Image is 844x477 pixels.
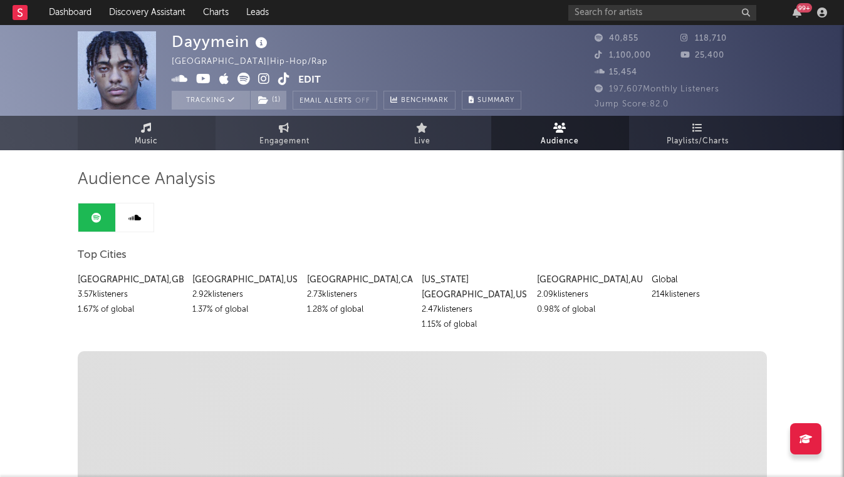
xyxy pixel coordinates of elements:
[192,302,298,317] div: 1.37 % of global
[78,287,183,302] div: 3.57k listeners
[680,51,724,59] span: 25,400
[78,248,127,263] span: Top Cities
[401,93,449,108] span: Benchmark
[541,134,579,149] span: Audience
[462,91,521,110] button: Summary
[172,54,342,69] div: [GEOGRAPHIC_DATA] | Hip-Hop/Rap
[422,272,527,302] div: [US_STATE][GEOGRAPHIC_DATA] , US
[216,116,353,150] a: Engagement
[298,73,321,88] button: Edit
[307,272,412,287] div: [GEOGRAPHIC_DATA] , CA
[537,287,642,302] div: 2.09k listeners
[595,34,638,43] span: 40,855
[422,302,527,317] div: 2.47k listeners
[259,134,310,149] span: Engagement
[595,51,651,59] span: 1,100,000
[355,98,370,105] em: Off
[491,116,629,150] a: Audience
[537,272,642,287] div: [GEOGRAPHIC_DATA] , AU
[192,272,298,287] div: [GEOGRAPHIC_DATA] , US
[251,91,286,110] button: (1)
[192,287,298,302] div: 2.92k listeners
[680,34,727,43] span: 118,710
[793,8,801,18] button: 99+
[422,317,527,332] div: 1.15 % of global
[595,68,637,76] span: 15,454
[307,302,412,317] div: 1.28 % of global
[595,85,719,93] span: 197,607 Monthly Listeners
[250,91,287,110] span: ( 1 )
[383,91,456,110] a: Benchmark
[78,116,216,150] a: Music
[78,302,183,317] div: 1.67 % of global
[172,91,250,110] button: Tracking
[353,116,491,150] a: Live
[293,91,377,110] button: Email AlertsOff
[796,3,812,13] div: 99 +
[307,287,412,302] div: 2.73k listeners
[78,172,216,187] span: Audience Analysis
[414,134,430,149] span: Live
[667,134,729,149] span: Playlists/Charts
[629,116,767,150] a: Playlists/Charts
[172,31,271,52] div: Dayymein
[135,134,158,149] span: Music
[477,97,514,104] span: Summary
[568,5,756,21] input: Search for artists
[652,272,757,287] div: Global
[537,302,642,317] div: 0.98 % of global
[595,100,669,108] span: Jump Score: 82.0
[652,287,757,302] div: 214k listeners
[78,272,183,287] div: [GEOGRAPHIC_DATA] , GB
